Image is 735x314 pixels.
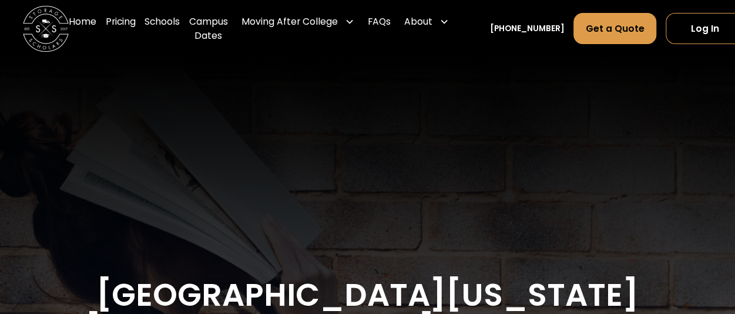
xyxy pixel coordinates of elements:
[23,6,69,52] a: home
[145,6,180,52] a: Schools
[368,6,391,52] a: FAQs
[69,6,96,52] a: Home
[189,6,228,52] a: Campus Dates
[241,15,338,28] div: Moving After College
[237,6,358,38] div: Moving After College
[400,6,454,38] div: About
[573,13,656,44] a: Get a Quote
[106,6,136,52] a: Pricing
[490,23,565,35] a: [PHONE_NUMBER]
[23,6,69,52] img: Storage Scholars main logo
[404,15,432,28] div: About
